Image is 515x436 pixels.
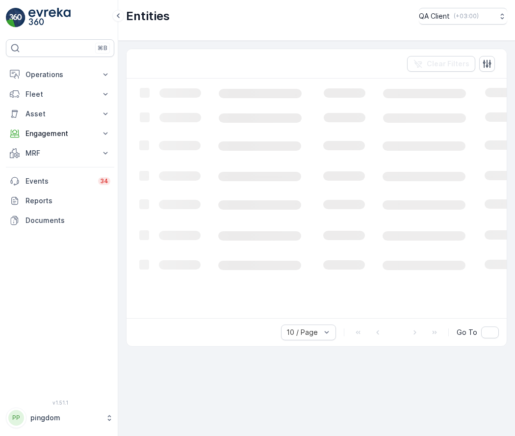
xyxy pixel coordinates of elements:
div: PP [8,410,24,426]
a: Documents [6,211,114,230]
p: Documents [26,216,110,225]
button: PPpingdom [6,408,114,428]
p: QA Client [419,11,450,21]
a: Reports [6,191,114,211]
button: Engagement [6,124,114,143]
button: MRF [6,143,114,163]
p: Asset [26,109,95,119]
img: logo [6,8,26,27]
p: Entities [126,8,170,24]
button: QA Client(+03:00) [419,8,507,25]
p: Engagement [26,129,95,138]
p: Events [26,176,92,186]
p: ( +03:00 ) [454,12,479,20]
button: Fleet [6,84,114,104]
p: pingdom [30,413,101,423]
button: Clear Filters [407,56,475,72]
p: Operations [26,70,95,80]
p: ⌘B [98,44,107,52]
a: Events34 [6,171,114,191]
button: Operations [6,65,114,84]
p: Reports [26,196,110,206]
p: MRF [26,148,95,158]
img: logo_light-DOdMpM7g.png [28,8,71,27]
p: 34 [100,177,108,185]
p: Clear Filters [427,59,469,69]
span: Go To [457,327,477,337]
span: v 1.51.1 [6,400,114,406]
button: Asset [6,104,114,124]
p: Fleet [26,89,95,99]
